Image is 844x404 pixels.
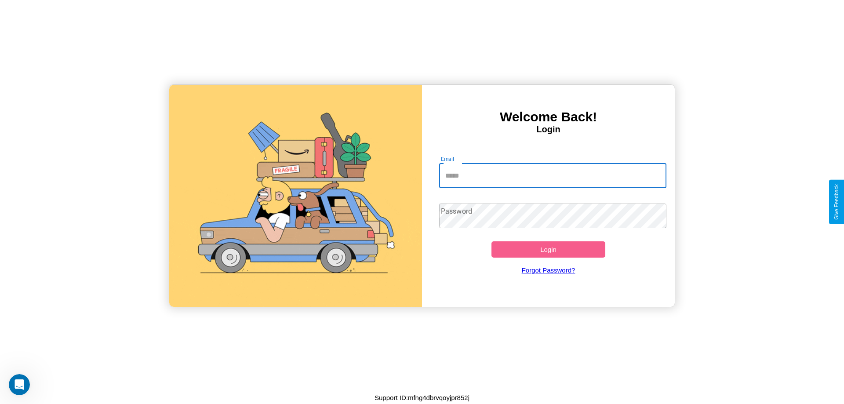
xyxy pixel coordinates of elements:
[435,258,662,283] a: Forgot Password?
[375,392,469,404] p: Support ID: mfng4dbrvqoyjpr852j
[422,124,675,135] h4: Login
[9,374,30,395] iframe: Intercom live chat
[169,85,422,307] img: gif
[422,109,675,124] h3: Welcome Back!
[491,241,605,258] button: Login
[833,184,840,220] div: Give Feedback
[441,155,455,163] label: Email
